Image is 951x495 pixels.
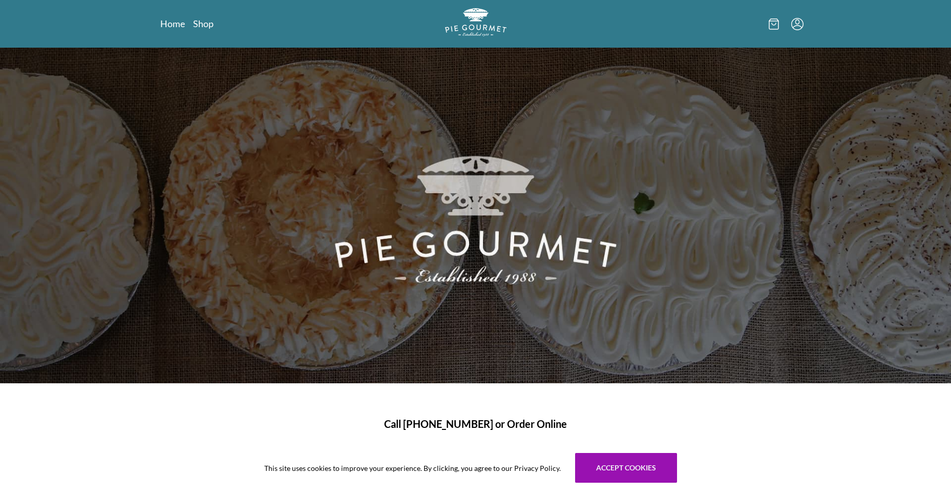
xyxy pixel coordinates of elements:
h1: Call [PHONE_NUMBER] or Order Online [173,416,779,431]
a: Shop [193,17,214,30]
button: Menu [791,18,804,30]
span: This site uses cookies to improve your experience. By clicking, you agree to our Privacy Policy. [264,463,561,473]
img: logo [445,8,506,36]
a: Home [160,17,185,30]
a: Logo [445,8,506,39]
button: Accept cookies [575,453,677,483]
